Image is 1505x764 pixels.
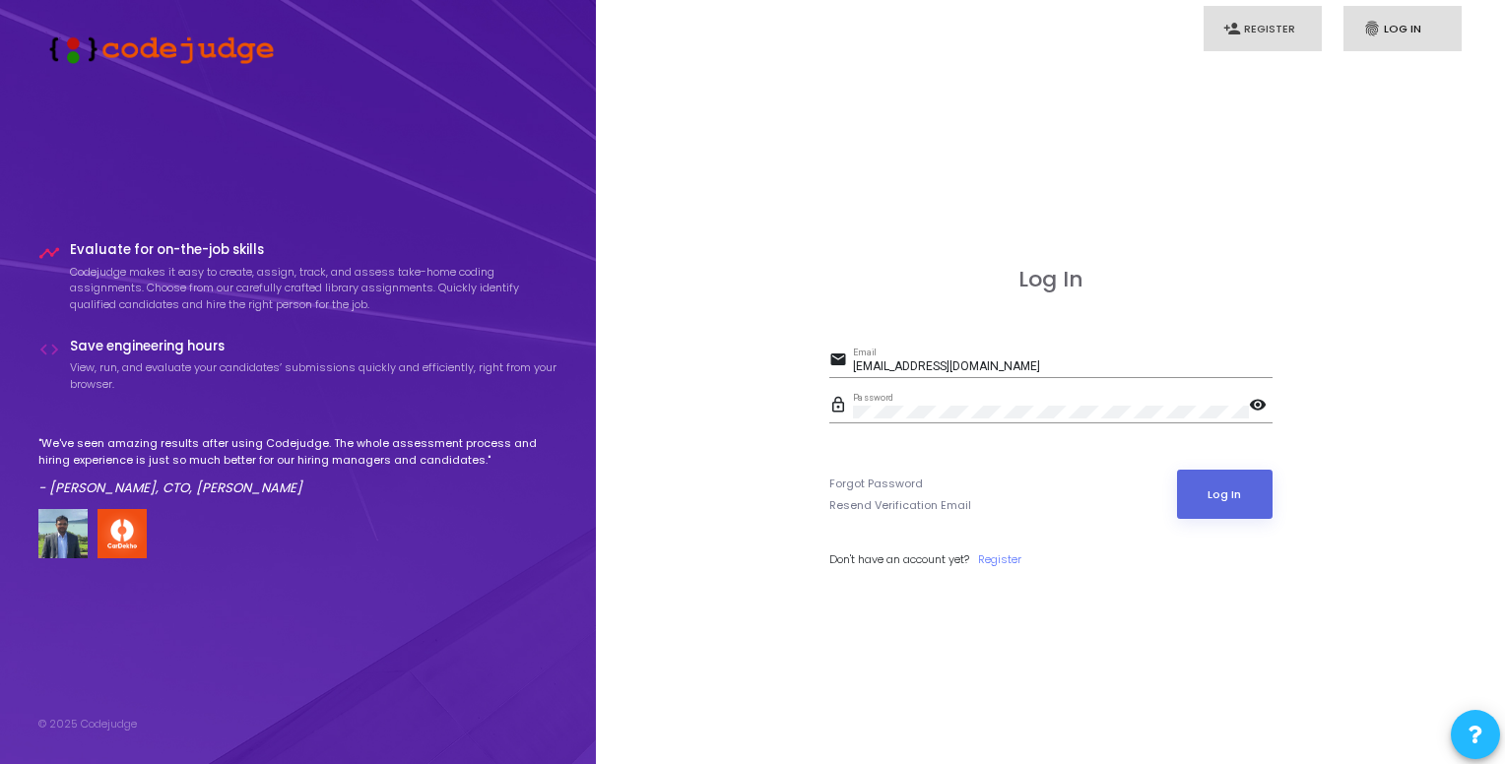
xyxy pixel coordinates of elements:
p: "We've seen amazing results after using Codejudge. The whole assessment process and hiring experi... [38,435,558,468]
input: Email [853,360,1273,374]
a: Register [978,551,1021,568]
img: company-logo [98,509,147,558]
a: fingerprintLog In [1343,6,1462,52]
i: person_add [1223,20,1241,37]
i: code [38,339,60,360]
a: person_addRegister [1204,6,1322,52]
i: fingerprint [1363,20,1381,37]
h3: Log In [829,267,1273,292]
button: Log In [1177,470,1273,519]
a: Resend Verification Email [829,497,971,514]
h4: Evaluate for on-the-job skills [70,242,558,258]
div: © 2025 Codejudge [38,716,137,732]
a: Forgot Password [829,476,923,492]
img: user image [38,509,88,558]
p: View, run, and evaluate your candidates’ submissions quickly and efficiently, right from your bro... [70,359,558,392]
mat-icon: visibility [1249,395,1273,418]
p: Codejudge makes it easy to create, assign, track, and assess take-home coding assignments. Choose... [70,264,558,313]
i: timeline [38,242,60,264]
mat-icon: lock_outline [829,395,853,418]
h4: Save engineering hours [70,339,558,354]
em: - [PERSON_NAME], CTO, [PERSON_NAME] [38,478,302,497]
mat-icon: email [829,350,853,373]
span: Don't have an account yet? [829,551,969,567]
